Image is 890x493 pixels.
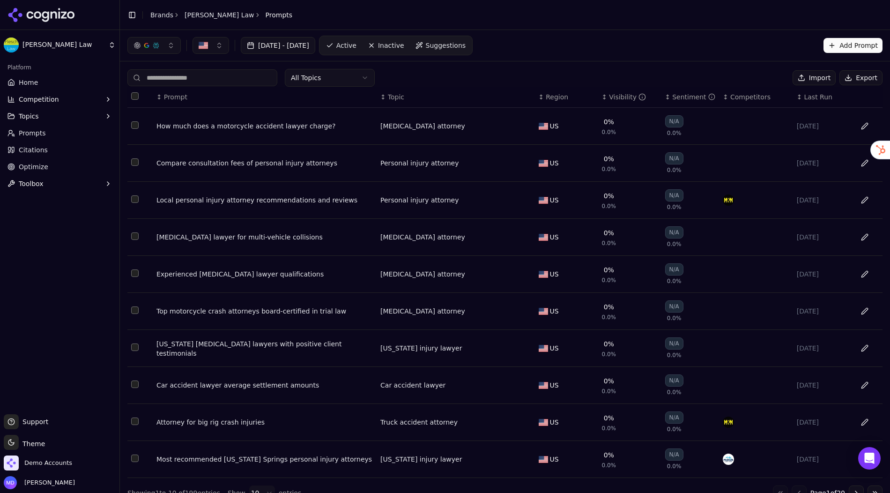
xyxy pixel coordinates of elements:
[730,92,771,102] span: Competitors
[22,41,104,49] span: [PERSON_NAME] Law
[667,388,682,396] span: 0.0%
[665,92,716,102] div: ↕Sentiment
[604,450,614,460] div: 0%
[336,41,356,50] span: Active
[719,87,793,108] th: Competitors
[604,376,614,386] div: 0%
[380,455,462,464] a: [US_STATE] injury lawyer
[380,158,459,168] a: Personal injury attorney
[797,269,847,279] div: [DATE]
[380,121,465,131] a: [MEDICAL_DATA] attorney
[380,232,465,242] div: [MEDICAL_DATA] attorney
[665,411,683,424] div: N/A
[19,162,48,172] span: Optimize
[4,159,116,174] a: Optimize
[380,381,445,390] a: Car accident lawyer
[4,176,116,191] button: Toolbox
[380,344,462,353] a: [US_STATE] injury lawyer
[667,351,682,359] span: 0.0%
[602,462,616,469] span: 0.0%
[156,269,373,279] a: Experienced [MEDICAL_DATA] lawyer qualifications
[857,415,872,430] button: Edit in sheet
[665,226,683,239] div: N/A
[667,314,682,322] span: 0.0%
[550,121,559,131] span: US
[667,277,682,285] span: 0.0%
[797,92,847,102] div: ↕Last Run
[4,476,75,489] button: Open user button
[24,459,72,467] span: Demo Accounts
[156,339,373,358] a: [US_STATE] [MEDICAL_DATA] lawyers with positive client testimonials
[550,232,559,242] span: US
[667,129,682,137] span: 0.0%
[539,271,548,278] img: US flag
[604,228,614,238] div: 0%
[723,92,789,102] div: ↕Competitors
[156,121,373,131] a: How much does a motorcycle accident lawyer charge?
[550,195,559,205] span: US
[797,306,847,316] div: [DATE]
[19,145,48,155] span: Citations
[797,344,847,353] div: [DATE]
[539,197,548,204] img: US flag
[321,38,361,53] a: Active
[604,413,614,423] div: 0%
[21,478,75,487] span: [PERSON_NAME]
[665,374,683,387] div: N/A
[665,115,683,127] div: N/A
[602,165,616,173] span: 0.0%
[19,128,46,138] span: Prompts
[131,381,139,388] button: Select row 8
[723,454,734,465] img: mcdivitt law firm
[380,418,458,427] div: Truck accident attorney
[4,92,116,107] button: Competition
[667,203,682,211] span: 0.0%
[131,121,139,129] button: Select row 1
[665,300,683,313] div: N/A
[857,304,872,319] button: Edit in sheet
[602,92,658,102] div: ↕Visibility
[380,306,465,316] a: [MEDICAL_DATA] attorney
[156,418,373,427] a: Attorney for big rig crash injuries
[131,232,139,240] button: Select row 4
[363,38,409,53] a: Inactive
[156,381,373,390] a: Car accident lawyer average settlement amounts
[19,179,44,188] span: Toolbox
[665,189,683,202] div: N/A
[127,87,883,478] div: Data table
[535,87,598,108] th: Region
[156,158,373,168] div: Compare consultation fees of personal injury attorneys
[156,455,373,464] a: Most recommended [US_STATE] Springs personal injury attorneys
[4,75,116,90] a: Home
[131,418,139,425] button: Select row 9
[550,381,559,390] span: US
[19,440,45,448] span: Theme
[380,269,465,279] a: [MEDICAL_DATA] attorney
[667,166,682,174] span: 0.0%
[19,112,39,121] span: Topics
[4,60,116,75] div: Platform
[857,156,872,171] button: Edit in sheet
[857,230,872,245] button: Edit in sheet
[602,425,616,432] span: 0.0%
[153,87,377,108] th: Prompt
[380,195,459,205] div: Personal injury attorney
[131,269,139,277] button: Select row 5
[665,448,683,461] div: N/A
[241,37,315,54] button: [DATE] - [DATE]
[602,276,616,284] span: 0.0%
[857,119,872,134] button: Edit in sheet
[4,142,116,157] a: Citations
[150,11,173,19] a: Brands
[797,455,847,464] div: [DATE]
[667,240,682,248] span: 0.0%
[539,382,548,389] img: US flag
[539,160,548,167] img: US flag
